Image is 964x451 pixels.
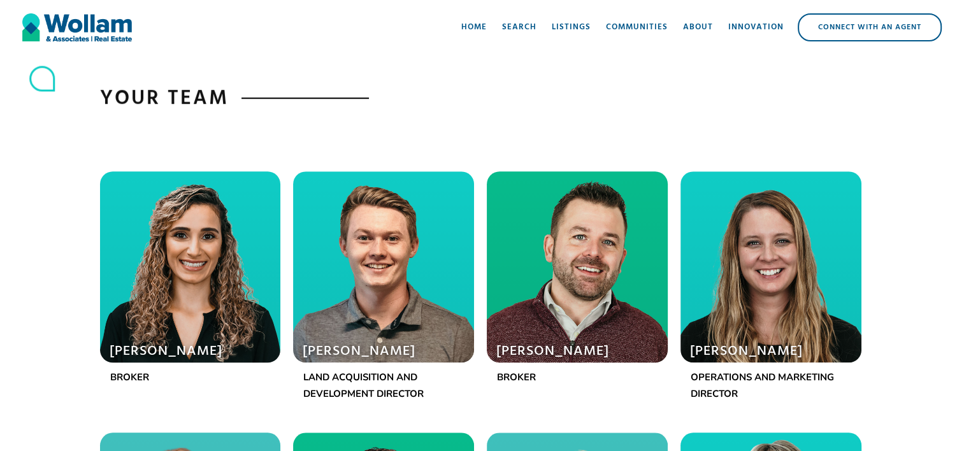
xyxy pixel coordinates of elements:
[494,8,544,47] a: Search
[461,21,487,34] div: Home
[691,369,851,402] p: Operations and Marketing Director
[721,8,791,47] a: Innovation
[799,15,940,40] div: Connect with an Agent
[110,369,271,385] p: Broker
[798,13,942,41] a: Connect with an Agent
[552,21,591,34] div: Listings
[690,343,835,361] h1: [PERSON_NAME]
[497,369,658,385] p: Broker
[496,343,641,361] h1: [PERSON_NAME]
[683,21,713,34] div: About
[454,8,494,47] a: Home
[100,86,229,111] h1: Your team
[598,8,675,47] a: Communities
[22,8,132,47] a: home
[675,8,721,47] a: About
[303,369,464,402] p: Land Acquisition and Development Director
[544,8,598,47] a: Listings
[110,343,254,361] h1: [PERSON_NAME]
[728,21,784,34] div: Innovation
[502,21,536,34] div: Search
[303,343,447,361] h1: [PERSON_NAME]
[606,21,668,34] div: Communities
